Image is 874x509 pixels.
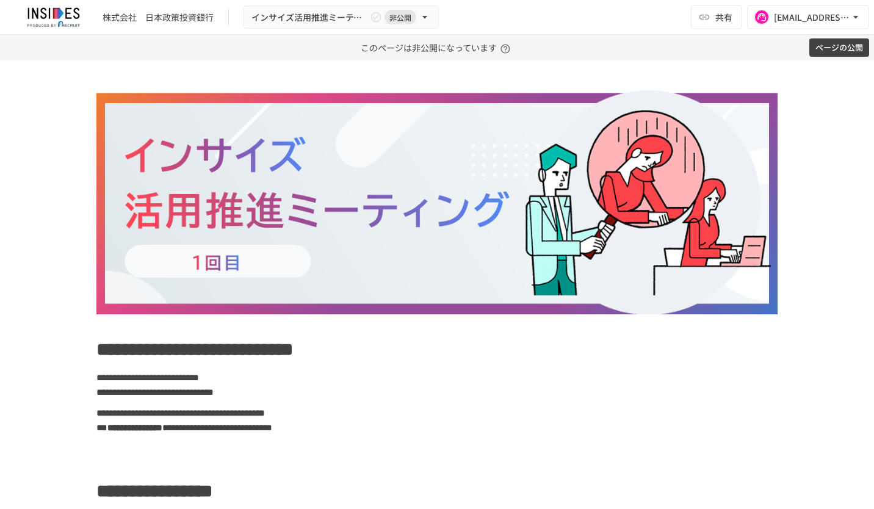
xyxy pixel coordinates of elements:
img: qfRHfZFm8a7ASaNhle0fjz45BnORTh7b5ErIF9ySDQ9 [96,90,778,314]
span: インサイズ活用推進ミーティング ～1回目～ [251,10,367,25]
span: 非公開 [385,11,416,24]
button: ページの公開 [809,38,869,57]
button: インサイズ活用推進ミーティング ～1回目～非公開 [244,5,439,29]
p: このページは非公開になっています [361,35,514,60]
img: JmGSPSkPjKwBq77AtHmwC7bJguQHJlCRQfAXtnx4WuV [15,7,93,27]
button: 共有 [691,5,742,29]
button: [EMAIL_ADDRESS][DOMAIN_NAME] [747,5,869,29]
div: [EMAIL_ADDRESS][DOMAIN_NAME] [774,10,850,25]
span: 共有 [715,10,732,24]
div: 株式会社 日本政策投資銀行 [103,11,214,24]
